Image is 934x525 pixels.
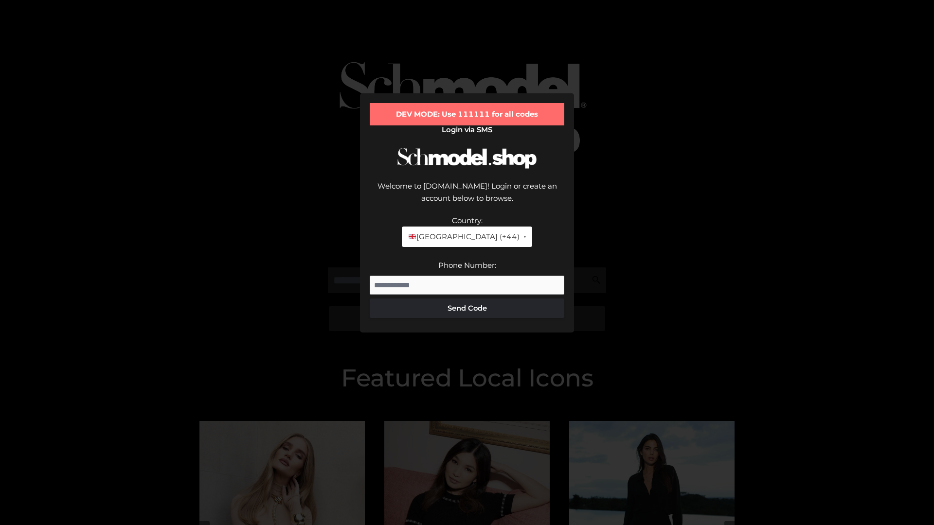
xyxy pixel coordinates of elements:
label: Phone Number: [438,261,496,270]
span: [GEOGRAPHIC_DATA] (+44) [408,230,519,243]
img: 🇬🇧 [409,233,416,240]
img: Schmodel Logo [394,139,540,177]
h2: Login via SMS [370,125,564,134]
div: DEV MODE: Use 111111 for all codes [370,103,564,125]
div: Welcome to [DOMAIN_NAME]! Login or create an account below to browse. [370,180,564,214]
button: Send Code [370,298,564,318]
label: Country: [452,216,483,225]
